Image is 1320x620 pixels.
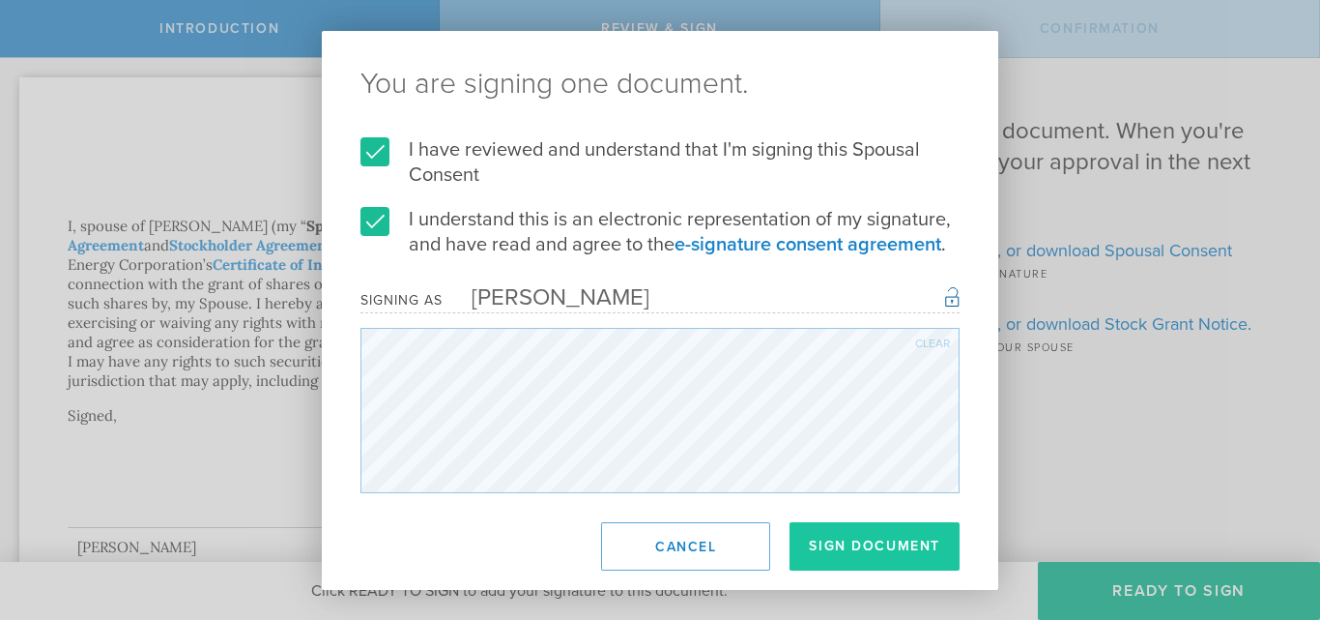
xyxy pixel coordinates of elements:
ng-pluralize: You are signing one document. [360,70,960,99]
div: Signing as [360,292,443,309]
iframe: Chat Widget [1223,469,1320,562]
label: I understand this is an electronic representation of my signature, and have read and agree to the . [360,207,960,257]
a: e-signature consent agreement [674,233,941,256]
label: I have reviewed and understand that I'm signing this Spousal Consent [360,137,960,188]
button: Sign Document [789,522,960,571]
div: [PERSON_NAME] [443,283,649,311]
button: Cancel [601,522,770,571]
